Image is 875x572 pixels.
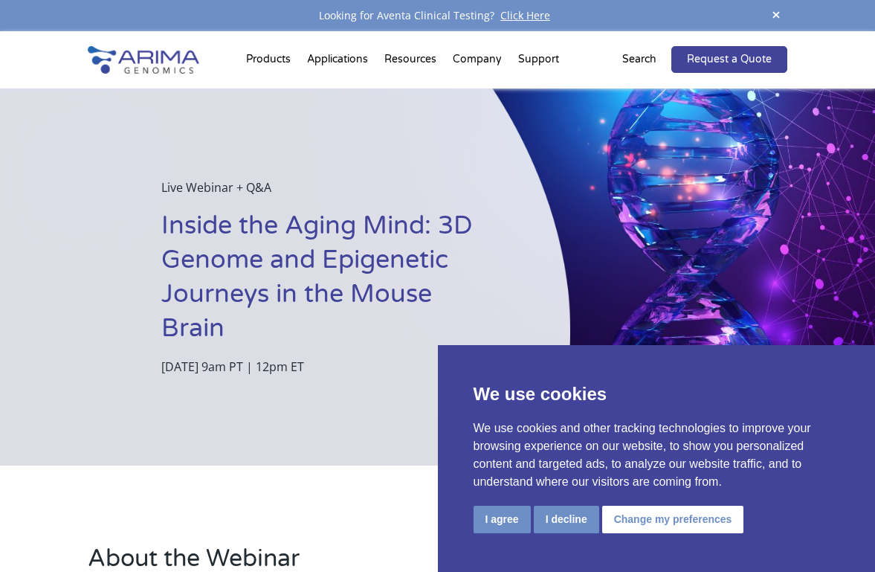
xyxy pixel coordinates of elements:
[161,209,496,357] h1: Inside the Aging Mind: 3D Genome and Epigenetic Journeys in the Mouse Brain
[474,381,840,408] p: We use cookies
[534,506,599,533] button: I decline
[494,8,556,22] a: Click Here
[161,357,496,376] p: [DATE] 9am PT | 12pm ET
[161,178,496,209] p: Live Webinar + Q&A
[474,420,840,491] p: We use cookies and other tracking technologies to improve your browsing experience on our website...
[474,506,531,533] button: I agree
[88,6,788,25] div: Looking for Aventa Clinical Testing?
[602,506,744,533] button: Change my preferences
[88,46,199,74] img: Arima-Genomics-logo
[622,50,656,69] p: Search
[671,46,787,73] a: Request a Quote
